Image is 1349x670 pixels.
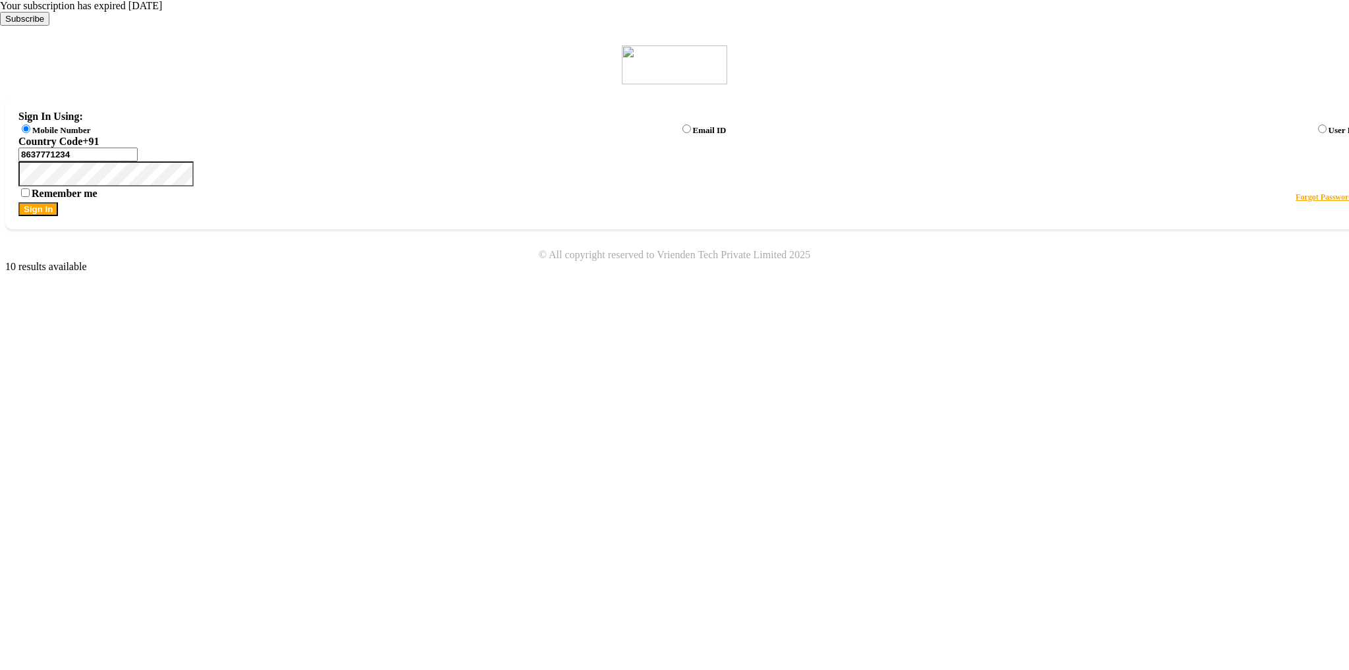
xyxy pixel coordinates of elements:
label: Mobile Number [32,125,90,135]
label: Sign In Using: [18,111,83,122]
input: Username [18,148,138,161]
div: 10 results available [5,261,1344,273]
input: Remember me [21,188,30,197]
img: logo1.svg [622,45,727,84]
button: Sign In [18,202,58,216]
input: Username [18,161,194,186]
label: Email ID [693,125,727,135]
div: © All copyright reserved to Vrienden Tech Private Limited 2025 [5,249,1344,261]
label: Remember me [18,188,97,199]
